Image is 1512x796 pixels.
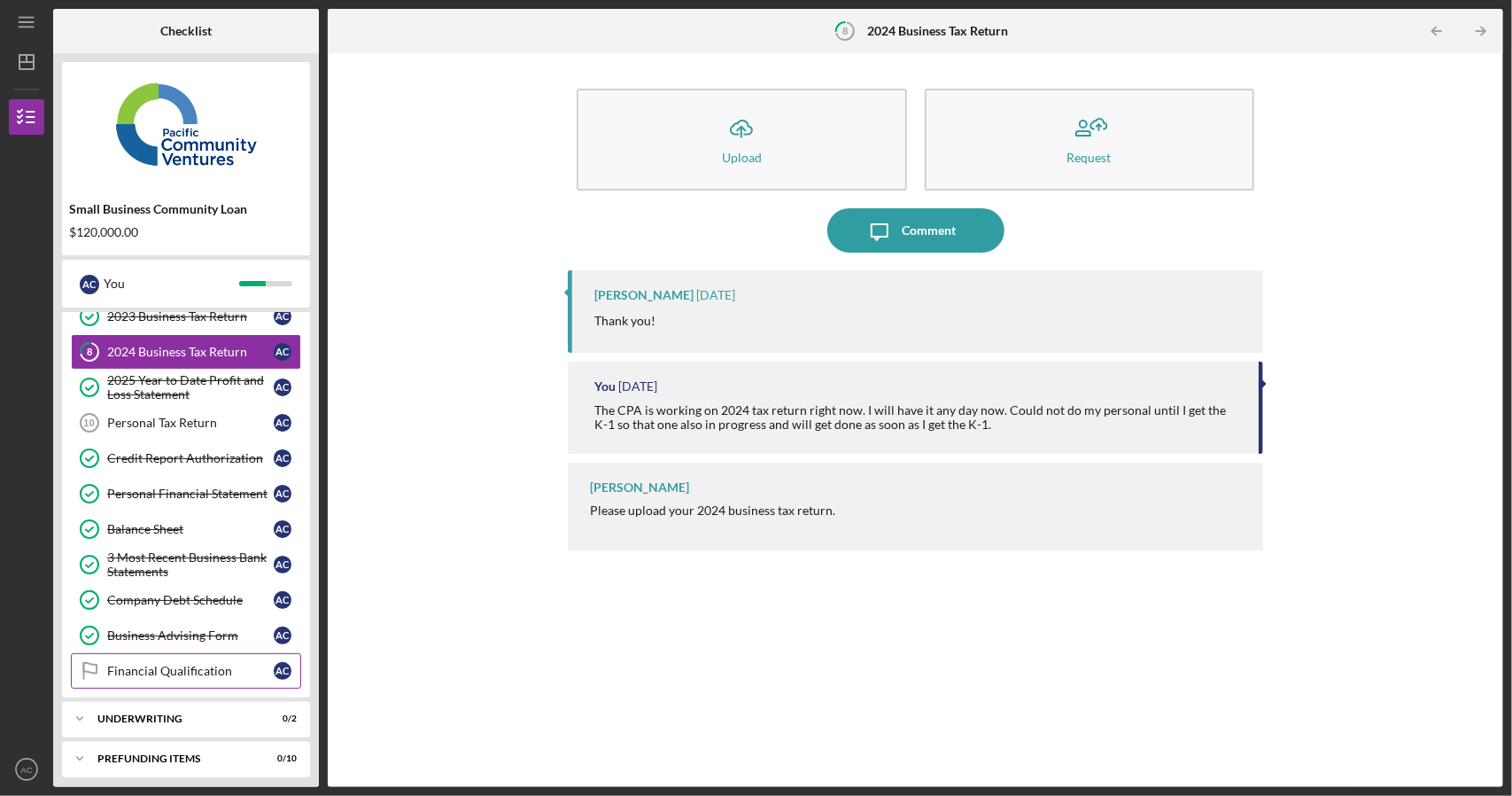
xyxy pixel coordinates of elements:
[867,24,1008,38] b: 2024 Business Tax Return
[107,416,274,430] div: Personal Tax Return
[1067,151,1112,164] div: Request
[71,618,301,653] a: Business Advising FormAC
[97,753,252,764] div: Prefunding Items
[594,288,694,302] div: [PERSON_NAME]
[160,24,212,38] b: Checklist
[107,664,274,678] div: Financial Qualification
[107,550,274,579] div: 3 Most Recent Business Bank Statements
[274,591,291,609] div: A C
[274,343,291,361] div: A C
[80,275,99,294] div: A C
[107,628,274,643] div: Business Advising Form
[842,25,848,36] tspan: 8
[107,373,274,402] div: 2025 Year to Date Profit and Loss Statement
[274,378,291,396] div: A C
[274,627,291,644] div: A C
[590,480,689,495] div: [PERSON_NAME]
[71,653,301,689] a: Financial QualificationAC
[274,520,291,538] div: A C
[274,449,291,467] div: A C
[265,753,297,764] div: 0 / 10
[71,370,301,405] a: 2025 Year to Date Profit and Loss StatementAC
[590,503,835,518] div: Please upload your 2024 business tax return.
[71,441,301,476] a: Credit Report AuthorizationAC
[265,714,297,724] div: 0 / 2
[87,347,92,358] tspan: 8
[827,208,1004,253] button: Comment
[71,334,301,370] a: 82024 Business Tax ReturnAC
[107,522,274,536] div: Balance Sheet
[107,309,274,324] div: 2023 Business Tax Return
[69,202,303,216] div: Small Business Community Loan
[594,403,1240,432] div: The CPA is working on 2024 tax return right now. I will have it any day now. Could not do my pers...
[62,71,310,177] img: Product logo
[107,487,274,501] div: Personal Financial Statement
[274,662,291,680] div: A C
[71,582,301,618] a: Company Debt ScheduleAC
[107,345,274,359] div: 2024 Business Tax Return
[594,311,655,331] p: Thank you!
[594,379,616,394] div: You
[902,208,956,253] div: Comment
[69,225,303,239] div: $120,000.00
[577,89,906,191] button: Upload
[71,476,301,511] a: Personal Financial StatementAC
[274,414,291,432] div: A C
[9,752,44,787] button: AC
[20,765,32,775] text: AC
[722,151,762,164] div: Upload
[107,593,274,607] div: Company Debt Schedule
[274,485,291,503] div: A C
[71,405,301,441] a: 10Personal Tax ReturnAC
[618,379,657,394] time: 2025-09-23 20:13
[97,714,252,724] div: Underwriting
[104,269,239,299] div: You
[696,288,735,302] time: 2025-09-23 20:23
[83,418,94,428] tspan: 10
[274,308,291,325] div: A C
[71,547,301,582] a: 3 Most Recent Business Bank StatementsAC
[107,451,274,465] div: Credit Report Authorization
[274,556,291,574] div: A C
[925,89,1254,191] button: Request
[71,299,301,334] a: 2023 Business Tax ReturnAC
[71,511,301,547] a: Balance SheetAC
